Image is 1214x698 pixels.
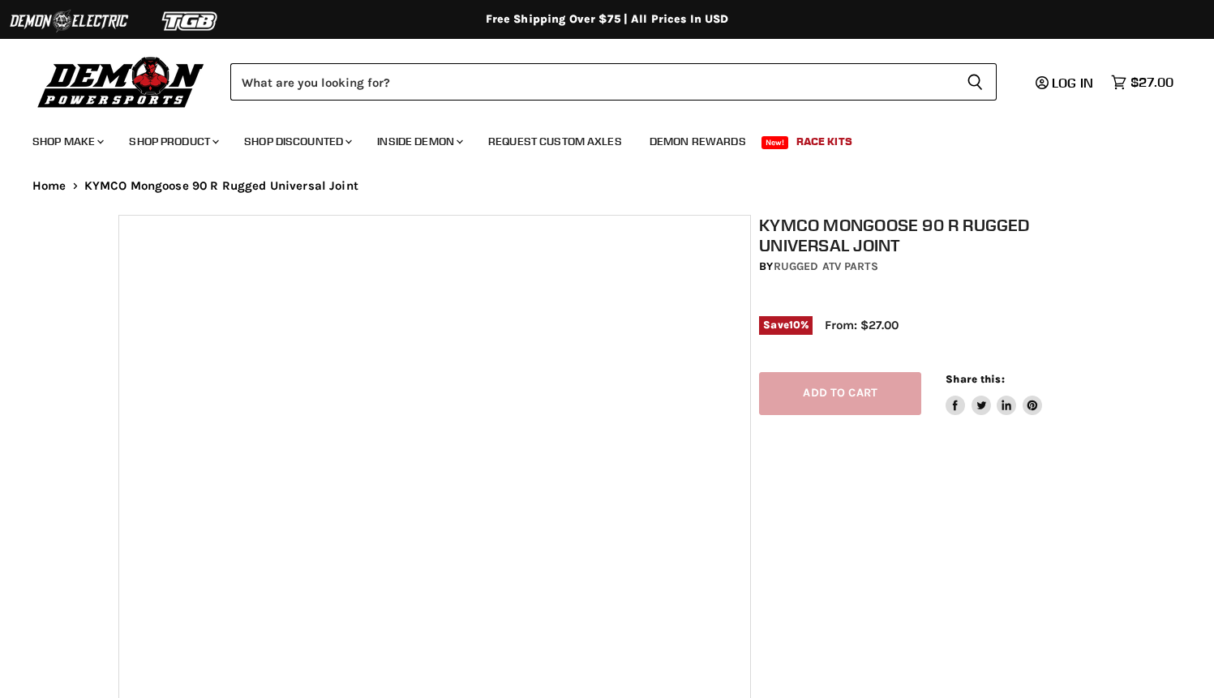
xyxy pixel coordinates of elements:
aside: Share this: [946,372,1042,415]
a: Shop Make [20,125,114,158]
span: $27.00 [1130,75,1173,90]
img: TGB Logo 2 [130,6,251,36]
a: Shop Product [117,125,229,158]
a: $27.00 [1103,71,1182,94]
span: Save % [759,316,813,334]
h1: KYMCO Mongoose 90 R Rugged Universal Joint [759,215,1104,255]
ul: Main menu [20,118,1169,158]
a: Shop Discounted [232,125,362,158]
span: 10 [789,319,800,331]
a: Inside Demon [365,125,473,158]
span: New! [761,136,789,149]
input: Search [230,63,954,101]
span: KYMCO Mongoose 90 R Rugged Universal Joint [84,179,358,193]
span: Log in [1052,75,1093,91]
span: From: $27.00 [825,318,899,332]
a: Demon Rewards [637,125,758,158]
span: Share this: [946,373,1004,385]
a: Rugged ATV Parts [774,259,878,273]
button: Search [954,63,997,101]
a: Request Custom Axles [476,125,634,158]
form: Product [230,63,997,101]
img: Demon Electric Logo 2 [8,6,130,36]
a: Home [32,179,66,193]
a: Race Kits [784,125,864,158]
img: Demon Powersports [32,53,210,110]
a: Log in [1028,75,1103,90]
div: by [759,258,1104,276]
